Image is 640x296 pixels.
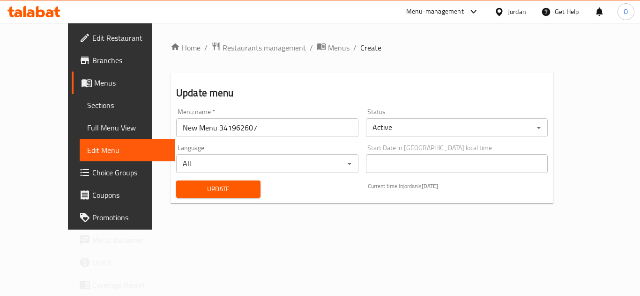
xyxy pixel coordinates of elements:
[176,180,260,198] button: Update
[80,116,175,139] a: Full Menu View
[72,274,175,296] a: Coverage Report
[92,55,167,66] span: Branches
[176,154,358,173] div: All
[92,257,167,268] span: Upsell
[80,94,175,116] a: Sections
[92,32,167,43] span: Edit Restaurant
[72,206,175,229] a: Promotions
[171,42,553,54] nav: breadcrumb
[72,161,175,184] a: Choice Groups
[624,7,628,17] span: O
[94,77,167,88] span: Menus
[92,167,167,178] span: Choice Groups
[360,42,381,53] span: Create
[366,118,548,137] div: Active
[92,279,167,290] span: Coverage Report
[92,212,167,223] span: Promotions
[204,42,208,53] li: /
[72,229,175,251] a: Menu disclaimer
[72,49,175,72] a: Branches
[328,42,350,53] span: Menus
[92,234,167,245] span: Menu disclaimer
[80,139,175,161] a: Edit Menu
[72,72,175,94] a: Menus
[223,42,306,53] span: Restaurants management
[176,118,358,137] input: Please enter Menu name
[171,42,201,53] a: Home
[310,42,313,53] li: /
[368,182,548,190] p: Current time in Jordan is [DATE]
[508,7,526,17] div: Jordan
[87,122,167,133] span: Full Menu View
[92,189,167,201] span: Coupons
[87,144,167,156] span: Edit Menu
[72,251,175,274] a: Upsell
[72,27,175,49] a: Edit Restaurant
[211,42,306,54] a: Restaurants management
[406,6,464,17] div: Menu-management
[72,184,175,206] a: Coupons
[87,100,167,111] span: Sections
[353,42,357,53] li: /
[184,183,253,195] span: Update
[317,42,350,54] a: Menus
[176,86,548,100] h2: Update menu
